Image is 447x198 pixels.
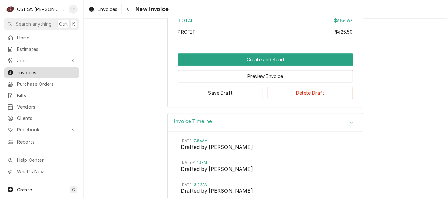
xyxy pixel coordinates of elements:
[334,17,353,24] div: $656.67
[194,183,208,187] em: 8:22AM
[178,82,353,99] div: Button Group Row
[4,55,79,66] a: Go to Jobs
[6,5,15,14] div: CSI St. Louis's Avatar
[4,79,79,89] a: Purchase Orders
[98,6,117,13] span: Invoices
[17,168,75,175] span: What's New
[194,160,207,165] em: 1:43PM
[178,87,263,99] button: Save Draft
[4,32,79,43] a: Home
[69,5,78,14] div: SP
[17,92,76,99] span: Bills
[17,103,76,110] span: Vendors
[17,34,76,41] span: Home
[178,29,196,35] span: Profit
[4,101,79,112] a: Vendors
[86,4,120,15] a: Invoices
[181,138,350,160] li: Event
[4,67,79,78] a: Invoices
[59,21,68,27] span: Ctrl
[181,138,350,144] span: Timestamp
[178,53,353,66] button: Create and Send
[6,5,15,14] div: C
[181,144,350,153] span: Event String
[181,160,350,182] li: Event
[72,21,75,27] span: K
[178,53,353,66] div: Button Group Row
[174,118,212,125] h3: Invoice Timeline
[335,29,353,35] span: $625.50
[17,46,76,53] span: Estimates
[4,113,79,124] a: Clients
[4,166,79,177] a: Go to What's New
[4,18,79,30] button: Search anythingCtrlK
[17,69,76,76] span: Invoices
[17,115,76,122] span: Clients
[168,113,363,132] div: Accordion Header
[178,17,353,24] div: Total
[123,4,133,14] button: Navigate back
[168,113,363,132] button: Accordion Details Expand Trigger
[181,187,350,196] span: Event String
[181,182,350,188] span: Timestamp
[17,187,32,192] span: Create
[178,66,353,82] div: Button Group Row
[268,87,353,99] button: Delete Draft
[17,138,76,145] span: Reports
[133,5,169,14] span: New Invoice
[181,165,350,175] span: Event String
[17,157,75,163] span: Help Center
[178,28,353,35] div: Profit
[178,53,353,99] div: Button Group
[194,139,207,143] em: 7:56AM
[181,160,350,165] span: Timestamp
[17,57,66,64] span: Jobs
[17,81,76,87] span: Purchase Orders
[4,44,79,54] a: Estimates
[72,186,75,193] span: C
[4,124,79,135] a: Go to Pricebook
[4,155,79,165] a: Go to Help Center
[178,70,353,82] button: Preview Invoice
[16,21,52,27] span: Search anything
[17,6,59,13] div: CSI St. [PERSON_NAME]
[69,5,78,14] div: Shelley Politte's Avatar
[178,18,194,23] span: Total
[4,90,79,101] a: Bills
[17,126,66,133] span: Pricebook
[4,136,79,147] a: Reports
